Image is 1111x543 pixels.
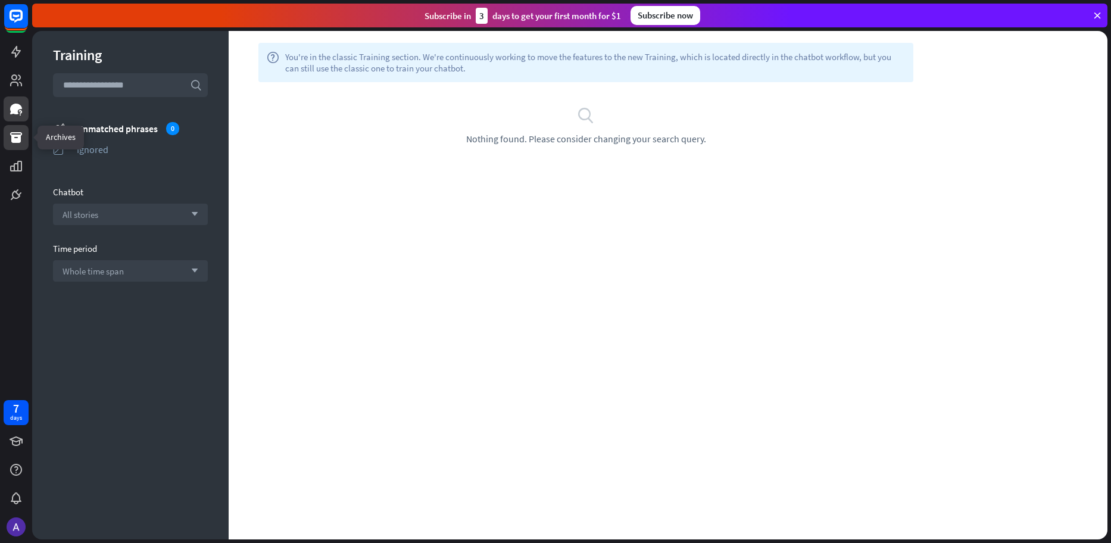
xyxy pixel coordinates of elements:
[267,51,279,74] i: help
[53,46,208,64] div: Training
[476,8,488,24] div: 3
[185,211,198,218] i: arrow_down
[53,186,208,198] div: Chatbot
[466,133,706,145] span: Nothing found. Please consider changing your search query.
[185,267,198,274] i: arrow_down
[53,243,208,254] div: Time period
[63,266,124,277] span: Whole time span
[53,122,65,135] i: unmatched_phrases
[190,79,202,91] i: search
[425,8,621,24] div: Subscribe in days to get your first month for $1
[77,143,208,155] div: Ignored
[63,209,98,220] span: All stories
[4,400,29,425] a: 7 days
[53,143,65,155] i: ignored
[166,122,179,135] div: 0
[13,403,19,414] div: 7
[577,106,595,124] i: search
[10,5,45,40] button: Open LiveChat chat widget
[10,414,22,422] div: days
[285,51,905,74] span: You're in the classic Training section. We're continuously working to move the features to the ne...
[77,122,208,135] div: Unmatched phrases
[631,6,700,25] div: Subscribe now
